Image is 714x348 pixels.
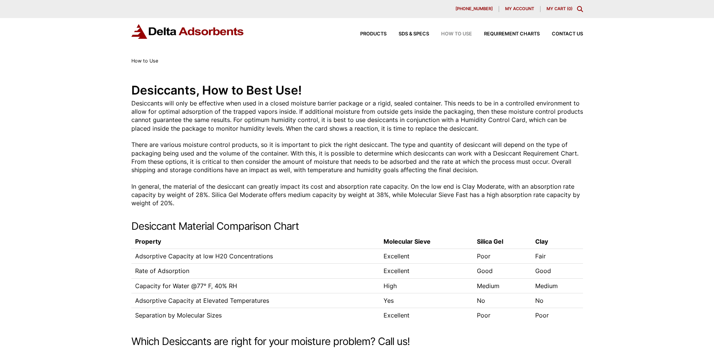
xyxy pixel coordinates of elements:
[531,293,583,308] td: No
[131,293,380,308] td: Adsorptive Capacity at Elevated Temperatures
[131,235,380,249] th: Property
[360,32,387,37] span: Products
[473,264,531,278] td: Good
[531,249,583,263] td: Fair
[473,235,531,249] th: Silica Gel
[380,235,473,249] th: Molecular Sieve
[399,32,429,37] span: SDS & SPECS
[455,7,493,11] span: [PHONE_NUMBER]
[531,308,583,323] td: Poor
[577,6,583,12] div: Toggle Modal Content
[552,32,583,37] span: Contact Us
[131,308,380,323] td: Separation by Molecular Sizes
[348,32,387,37] a: Products
[387,32,429,37] a: SDS & SPECS
[472,32,540,37] a: Requirement Charts
[380,249,473,263] td: Excellent
[547,6,572,11] a: My Cart (0)
[499,6,540,12] a: My account
[449,6,499,12] a: [PHONE_NUMBER]
[380,308,473,323] td: Excellent
[380,293,473,308] td: Yes
[131,82,583,99] h1: Desiccants, How to Best Use!
[131,249,380,263] td: Adsorptive Capacity at low H20 Concentrations
[380,278,473,293] td: High
[131,278,380,293] td: Capacity for Water @77° F, 40% RH
[429,32,472,37] a: How to Use
[473,278,531,293] td: Medium
[131,24,244,39] img: Delta Adsorbents
[131,58,158,64] span: How to Use
[473,293,531,308] td: No
[540,32,583,37] a: Contact Us
[531,235,583,249] th: Clay
[131,99,583,133] p: Desiccants will only be effective when used in a closed moisture barrier package or a rigid, seal...
[131,182,583,208] p: In general, the material of the desiccant can greatly impact its cost and absorption rate capacit...
[131,264,380,278] td: Rate of Adsorption
[531,264,583,278] td: Good
[473,249,531,263] td: Poor
[568,6,571,11] span: 0
[131,140,583,174] p: There are various moisture control products, so it is important to pick the right desiccant. The ...
[505,7,534,11] span: My account
[380,264,473,278] td: Excellent
[441,32,472,37] span: How to Use
[484,32,540,37] span: Requirement Charts
[531,278,583,293] td: Medium
[473,308,531,323] td: Poor
[131,220,583,233] h2: Desiccant Material Comparison Chart
[131,336,583,348] h2: Which Desiccants are right for your moisture problem? Call us!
